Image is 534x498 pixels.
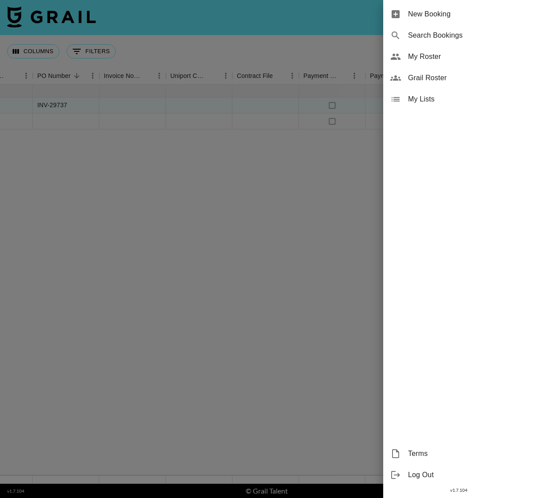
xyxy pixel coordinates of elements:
div: Log Out [383,464,534,486]
div: Grail Roster [383,67,534,89]
span: Log Out [408,470,527,480]
span: Search Bookings [408,30,527,41]
span: Terms [408,448,527,459]
div: v 1.7.104 [383,486,534,495]
div: Search Bookings [383,25,534,46]
div: My Roster [383,46,534,67]
span: My Lists [408,94,527,105]
span: Grail Roster [408,73,527,83]
span: New Booking [408,9,527,19]
div: New Booking [383,4,534,25]
span: My Roster [408,51,527,62]
div: My Lists [383,89,534,110]
div: Terms [383,443,534,464]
